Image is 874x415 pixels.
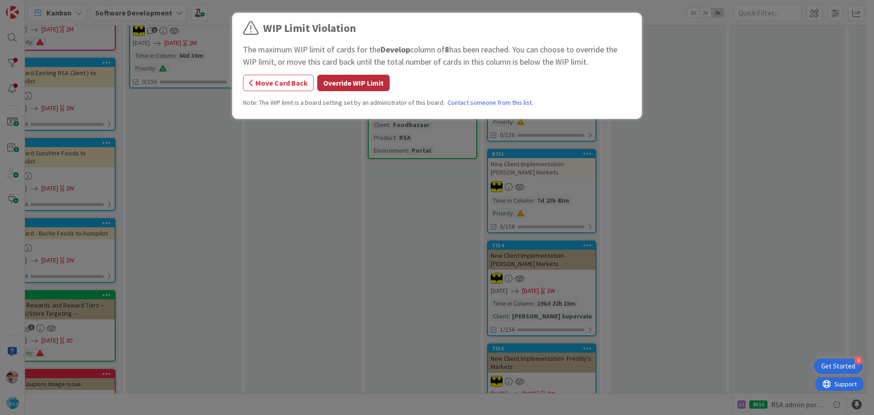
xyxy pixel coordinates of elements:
[445,44,449,55] b: 8
[814,359,863,374] div: Open Get Started checklist, remaining modules: 4
[19,1,41,12] span: Support
[243,43,631,68] div: The maximum WIP limit of cards for the column of has been reached. You can choose to override the...
[243,98,631,108] div: Note: The WIP limit is a board setting set by an administrator of this board.
[447,98,533,108] a: Contact someone from this list.
[381,44,410,55] b: Develop
[263,20,356,36] div: WIP Limit Violation
[243,75,314,91] button: Move Card Back
[317,75,390,91] button: Override WIP Limit
[854,356,863,364] div: 4
[821,362,855,371] div: Get Started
